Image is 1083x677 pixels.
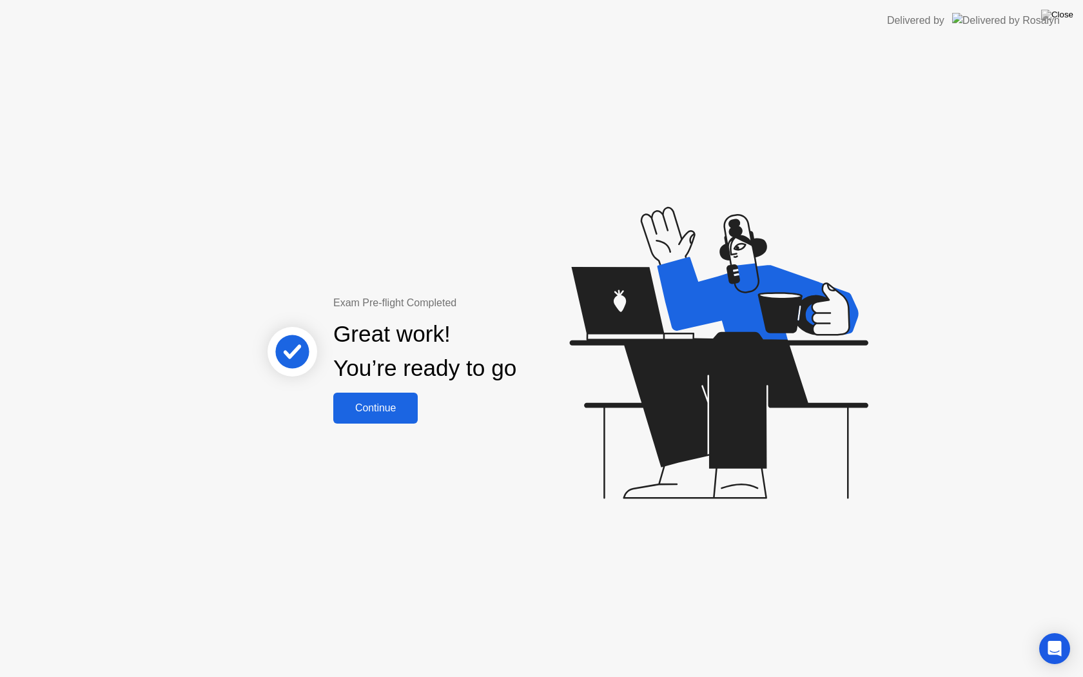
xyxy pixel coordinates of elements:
[1039,633,1070,664] div: Open Intercom Messenger
[333,295,600,311] div: Exam Pre-flight Completed
[1041,10,1073,20] img: Close
[887,13,944,28] div: Delivered by
[337,402,414,414] div: Continue
[333,317,516,386] div: Great work! You’re ready to go
[333,393,418,424] button: Continue
[952,13,1060,28] img: Delivered by Rosalyn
